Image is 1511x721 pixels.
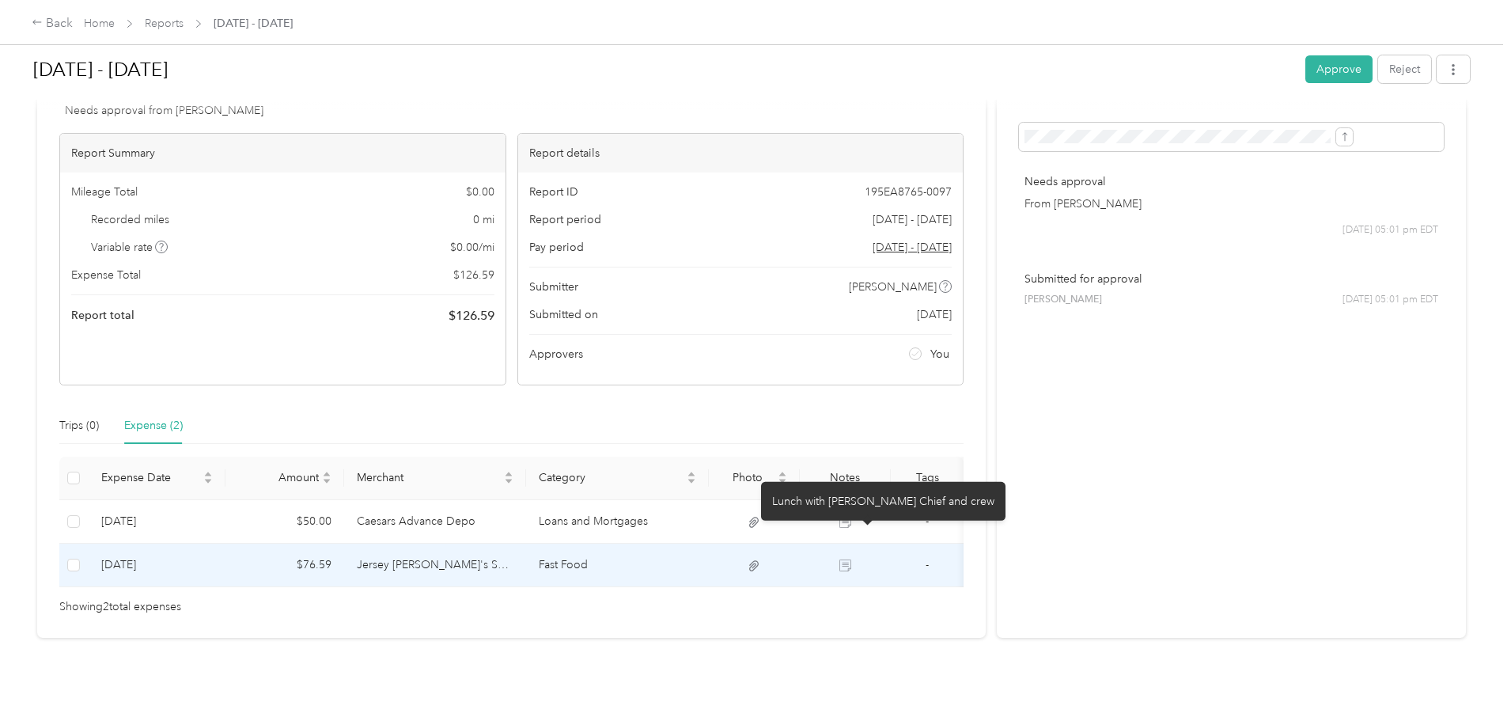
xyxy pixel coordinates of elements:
a: Reports [145,17,184,30]
span: caret-up [322,469,331,479]
span: caret-down [504,476,513,486]
span: Go to pay period [873,239,952,256]
span: caret-down [687,476,696,486]
span: Expense Date [101,471,200,484]
button: Reject [1378,55,1431,83]
span: Report period [529,211,601,228]
div: Report details [518,134,964,173]
span: [DATE] 05:01 pm EDT [1342,293,1438,307]
span: Showing 2 total expenses [59,598,181,616]
span: caret-up [778,469,787,479]
span: Submitted on [529,306,598,323]
span: 0 mi [473,211,494,228]
th: Merchant [344,457,527,500]
span: $ 0.00 / mi [450,239,494,256]
span: You [930,346,949,362]
span: [DATE] 05:01 pm EDT [1342,223,1438,237]
td: Fast Food [526,544,709,587]
div: Back [32,14,73,33]
span: caret-down [778,476,787,486]
td: - [891,500,964,544]
span: Report ID [529,184,578,200]
th: Category [526,457,709,500]
div: Tags [903,471,951,484]
span: [DATE] [917,306,952,323]
span: Photo [721,471,774,484]
iframe: Everlance-gr Chat Button Frame [1422,632,1511,721]
span: $ 0.00 [466,184,494,200]
td: Jersey Mike's Subs [344,544,527,587]
span: caret-up [687,469,696,479]
span: Mileage Total [71,184,138,200]
span: Expense Total [71,267,141,283]
td: 8-6-2025 [89,544,225,587]
span: Amount [238,471,319,484]
span: Approvers [529,346,583,362]
td: - [891,544,964,587]
th: Notes [800,457,891,500]
td: Loans and Mortgages [526,500,709,544]
span: - [926,558,929,571]
p: Needs approval [1024,173,1438,190]
a: Home [84,17,115,30]
span: [DATE] - [DATE] [214,15,293,32]
span: Pay period [529,239,584,256]
td: Caesars Advance Depo [344,500,527,544]
span: caret-up [203,469,213,479]
span: [DATE] - [DATE] [873,211,952,228]
span: [PERSON_NAME] [1024,293,1102,307]
span: Recorded miles [91,211,169,228]
span: Submitter [529,279,578,295]
span: [PERSON_NAME] [849,279,937,295]
div: Lunch with [PERSON_NAME] Chief and crew [761,482,1005,521]
td: 8-8-2025 [89,500,225,544]
span: $ 126.59 [453,267,494,283]
span: Report total [71,307,134,324]
span: caret-down [203,476,213,486]
span: caret-down [322,476,331,486]
h1: Aug 4 - 10, 2025 [33,51,1294,89]
th: Amount [225,457,344,500]
span: 195EA8765-0097 [865,184,952,200]
span: Variable rate [91,239,169,256]
button: Approve [1305,55,1373,83]
span: Category [539,471,684,484]
th: Expense Date [89,457,225,500]
div: Expense (2) [124,417,183,434]
span: caret-up [504,469,513,479]
th: Tags [891,457,964,500]
td: $76.59 [225,544,344,587]
div: Report Summary [60,134,506,173]
td: $50.00 [225,500,344,544]
span: Merchant [357,471,502,484]
th: Photo [709,457,800,500]
div: Trips (0) [59,417,99,434]
span: - [926,514,929,528]
p: Submitted for approval [1024,271,1438,287]
p: From [PERSON_NAME] [1024,195,1438,212]
span: $ 126.59 [449,306,494,325]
